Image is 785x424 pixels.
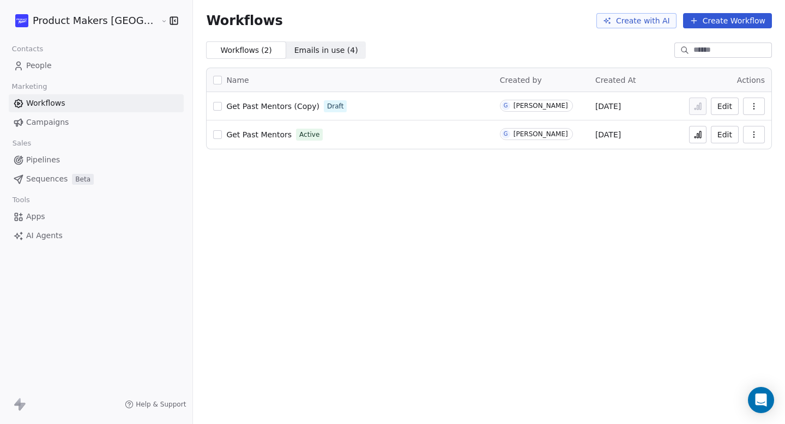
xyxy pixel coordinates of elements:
span: Marketing [7,78,52,95]
span: Active [299,130,319,140]
span: Sequences [26,173,68,185]
span: Sales [8,135,36,152]
span: Product Makers [GEOGRAPHIC_DATA] [33,14,158,28]
span: Help & Support [136,400,186,409]
button: Edit [711,98,739,115]
span: Contacts [7,41,48,57]
div: Open Intercom Messenger [748,387,774,413]
span: Campaigns [26,117,69,128]
span: Get Past Mentors [226,130,292,139]
a: Apps [9,208,184,226]
button: Edit [711,126,739,143]
span: AI Agents [26,230,63,241]
span: Beta [72,174,94,185]
a: Get Past Mentors (Copy) [226,101,319,112]
span: Workflows [26,98,65,109]
span: Tools [8,192,34,208]
button: Create with AI [596,13,677,28]
span: [DATE] [595,129,621,140]
a: AI Agents [9,227,184,245]
span: Pipelines [26,154,60,166]
img: logo-pm-flat-whiteonblue@2x.png [15,14,28,27]
span: Created by [500,76,542,84]
a: Workflows [9,94,184,112]
span: [DATE] [595,101,621,112]
span: Apps [26,211,45,222]
span: Name [226,75,249,86]
a: Pipelines [9,151,184,169]
button: Product Makers [GEOGRAPHIC_DATA] [13,11,153,30]
a: Get Past Mentors [226,129,292,140]
span: Emails in use ( 4 ) [294,45,358,56]
span: Actions [737,76,765,84]
div: [PERSON_NAME] [514,130,568,138]
span: Get Past Mentors (Copy) [226,102,319,111]
div: [PERSON_NAME] [514,102,568,110]
a: Help & Support [125,400,186,409]
a: Campaigns [9,113,184,131]
div: G [504,101,508,110]
a: SequencesBeta [9,170,184,188]
span: Workflows [206,13,282,28]
span: Draft [327,101,343,111]
div: G [504,130,508,138]
span: Created At [595,76,636,84]
span: People [26,60,52,71]
a: People [9,57,184,75]
button: Create Workflow [683,13,772,28]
